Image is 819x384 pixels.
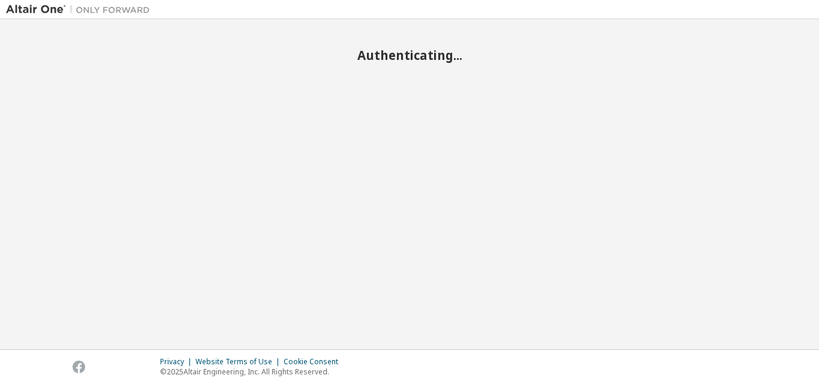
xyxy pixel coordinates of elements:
img: Altair One [6,4,156,16]
h2: Authenticating... [6,47,813,63]
p: © 2025 Altair Engineering, Inc. All Rights Reserved. [160,367,345,377]
div: Cookie Consent [284,357,345,367]
div: Website Terms of Use [195,357,284,367]
img: facebook.svg [73,361,85,373]
div: Privacy [160,357,195,367]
